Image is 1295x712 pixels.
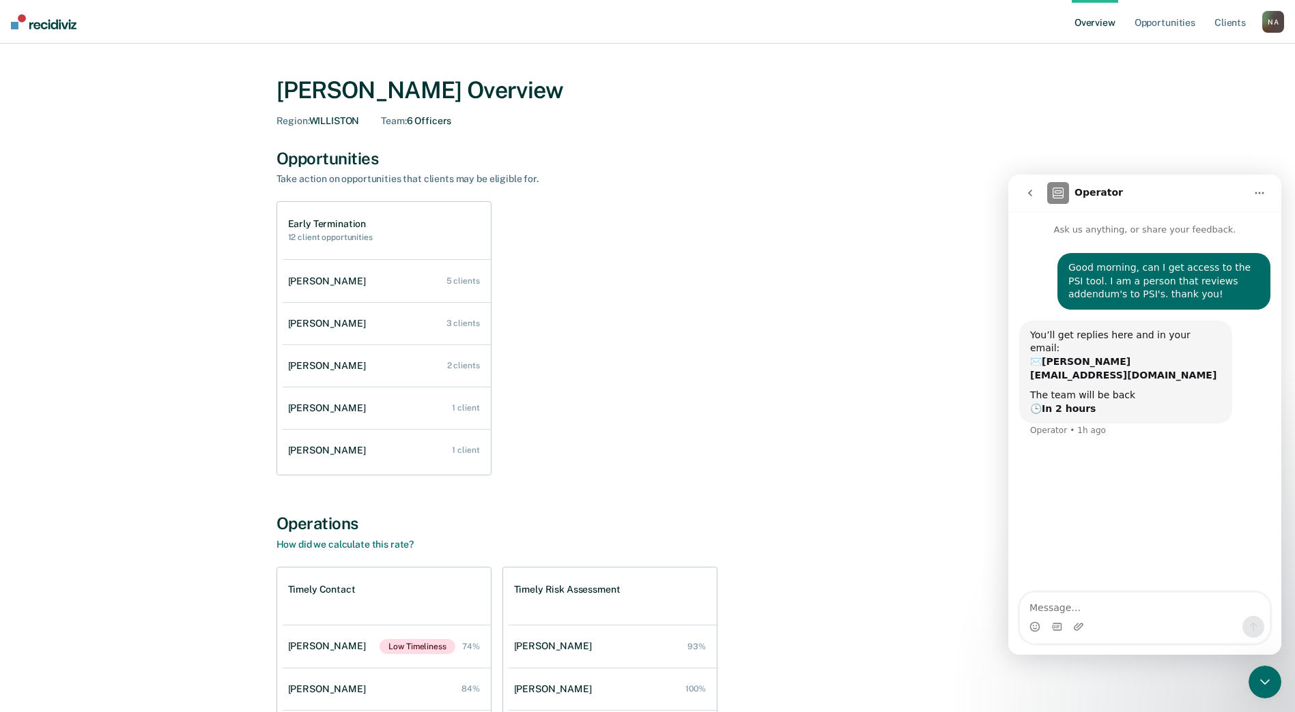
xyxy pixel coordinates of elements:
[283,625,491,668] a: [PERSON_NAME]Low Timeliness 74%
[283,262,491,301] a: [PERSON_NAME] 5 clients
[380,639,455,654] span: Low Timeliness
[276,149,1019,168] div: Opportunities
[685,684,706,694] div: 100%
[11,14,76,29] img: Recidiviz
[276,173,754,185] div: Take action on opportunities that clients may be eligible for.
[276,539,414,550] a: How did we calculate this rate?
[514,683,597,695] div: [PERSON_NAME]
[461,684,480,694] div: 84%
[288,402,371,414] div: [PERSON_NAME]
[288,360,371,372] div: [PERSON_NAME]
[288,218,373,230] h1: Early Termination
[283,670,491,709] a: [PERSON_NAME] 84%
[452,445,479,455] div: 1 client
[288,318,371,329] div: [PERSON_NAME]
[288,584,356,595] h1: Timely Contact
[288,640,371,652] div: [PERSON_NAME]
[276,514,1019,533] div: Operations
[687,642,706,651] div: 93%
[1262,11,1284,33] button: NA
[514,584,621,595] h1: Timely Risk Assessment
[452,403,479,413] div: 1 client
[381,115,451,127] div: 6 Officers
[283,389,491,428] a: [PERSON_NAME] 1 client
[283,304,491,343] a: [PERSON_NAME] 3 clients
[447,361,480,370] div: 2 clients
[446,276,480,286] div: 5 clients
[509,627,717,666] a: [PERSON_NAME] 93%
[276,115,360,127] div: WILLISTON
[509,670,717,709] a: [PERSON_NAME] 100%
[288,233,373,242] h2: 12 client opportunities
[1249,666,1281,698] iframe: Intercom live chat
[288,445,371,456] div: [PERSON_NAME]
[514,640,597,652] div: [PERSON_NAME]
[462,642,480,651] div: 74%
[446,318,480,328] div: 3 clients
[276,115,309,126] span: Region :
[288,683,371,695] div: [PERSON_NAME]
[381,115,406,126] span: Team :
[276,76,1019,104] div: [PERSON_NAME] Overview
[1262,11,1284,33] div: N A
[283,346,491,385] a: [PERSON_NAME] 2 clients
[283,431,491,470] a: [PERSON_NAME] 1 client
[1008,175,1281,655] iframe: Intercom live chat
[288,276,371,287] div: [PERSON_NAME]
